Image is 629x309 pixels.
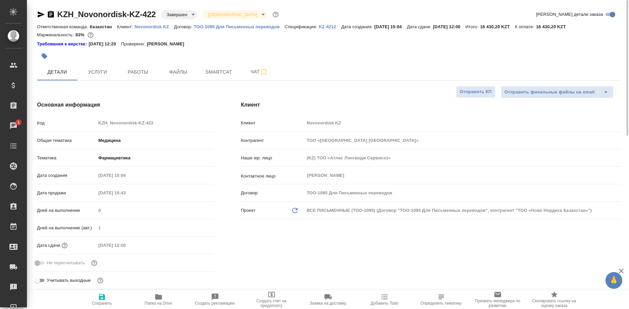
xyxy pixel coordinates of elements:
span: Создать рекламацию [195,301,235,306]
p: [DATE] 15:04 [374,24,407,29]
div: split button [501,86,614,98]
p: Дата создания [37,172,96,179]
a: ТОО-1095 Для Письменных переводов [194,24,285,29]
p: Маржинальность: [37,32,75,37]
span: Добавить Todo [371,301,398,306]
button: 🙏 [605,272,622,289]
p: Ответственная команда: [37,24,90,29]
h4: Основная информация [37,101,214,109]
p: Код [37,120,96,126]
p: Проверено: [121,41,147,47]
a: KZ-4212 [319,24,341,29]
input: Пустое поле [304,136,622,145]
p: 16 430,20 KZT [536,24,571,29]
p: Контактное лицо [241,173,305,180]
button: Выбери, если сб и вс нужно считать рабочими днями для выполнения заказа. [96,276,105,285]
span: Детали [41,68,73,76]
p: [DATE] 12:20 [89,41,121,47]
span: Smartcat [203,68,235,76]
span: Сохранить [92,301,112,306]
button: Добавить Todo [356,290,413,309]
span: Работы [122,68,154,76]
button: Включи, если не хочешь, чтобы указанная дата сдачи изменилась после переставления заказа в 'Подтв... [90,259,99,267]
button: Определить тематику [413,290,469,309]
p: Казахстан [90,24,117,29]
span: 🙏 [608,273,620,287]
span: Не пересчитывать [47,260,85,266]
button: Папка на Drive [130,290,187,309]
button: Скопировать ссылку [47,10,55,18]
p: Проект [241,207,256,214]
input: Пустое поле [96,223,214,233]
input: Пустое поле [96,170,155,180]
span: Призвать менеджера по развитию [474,299,522,308]
span: Чат [243,68,275,76]
button: Отправить финальные файлы на email [501,86,598,98]
input: Пустое поле [304,153,622,163]
button: Призвать менеджера по развитию [469,290,526,309]
div: Медицина [96,135,214,146]
span: Создать счет на предоплату [247,299,296,308]
p: 83% [75,32,86,37]
p: К оплате: [515,24,536,29]
div: ВСЕ ПИСЬМЕННЫЕ (ТОО-1095) (Договор "ТОО-1095 Для Письменных переводов", контрагент "ТОО «Ново Нор... [304,205,622,216]
p: Договор: [174,24,194,29]
span: Папка на Drive [145,301,172,306]
button: Если добавить услуги и заполнить их объемом, то дата рассчитается автоматически [60,241,69,250]
p: 16 430,20 KZT [480,24,515,29]
input: Пустое поле [96,205,214,215]
span: Услуги [81,68,114,76]
a: Требования к верстке: [37,41,89,47]
button: Скопировать ссылку на оценку заказа [526,290,583,309]
button: 366.95 RUB; [86,31,95,39]
span: Заявка на доставку [310,301,346,306]
span: Отправить КП [460,88,492,96]
button: Сохранить [74,290,130,309]
p: Клиент: [117,24,134,29]
button: Отправить КП [456,86,495,98]
span: 1 [13,119,24,126]
span: Определить тематику [421,301,461,306]
button: Заявка на доставку [300,290,356,309]
button: Создать рекламацию [187,290,243,309]
p: Договор [241,190,305,196]
div: Завершен [161,10,197,19]
p: Дата продажи [37,190,96,196]
span: Скопировать ссылку на оценку заказа [530,299,579,308]
input: Пустое поле [304,188,622,198]
input: Пустое поле [96,240,155,250]
p: Наше юр. лицо [241,155,305,161]
p: [DATE] 12:00 [433,24,465,29]
input: Пустое поле [96,118,214,128]
div: Завершен [203,10,267,19]
a: Novonordisk KZ [135,24,174,29]
p: Клиент [241,120,305,126]
div: Фармацевтика [96,152,214,164]
button: Доп статусы указывают на важность/срочность заказа [271,10,280,19]
span: Учитывать выходные [47,277,91,284]
p: Спецификация: [285,24,319,29]
p: Дней на выполнение [37,207,96,214]
button: Создать счет на предоплату [243,290,300,309]
p: Дата создания: [341,24,374,29]
p: [PERSON_NAME] [147,41,189,47]
span: Отправить финальные файлы на email [504,88,595,96]
input: Пустое поле [96,188,155,198]
p: Дата сдачи [37,242,60,249]
button: [DEMOGRAPHIC_DATA] [206,12,259,17]
button: Завершен [165,12,189,17]
h4: Клиент [241,101,622,109]
p: Итого: [465,24,480,29]
p: Тематика [37,155,96,161]
svg: Подписаться [260,68,268,76]
a: 1 [2,117,25,134]
span: [PERSON_NAME] детали заказа [536,11,603,18]
p: Дней на выполнение (авт.) [37,225,96,231]
p: Общая тематика [37,137,96,144]
a: KZH_Novonordisk-KZ-422 [57,10,156,19]
div: Нажми, чтобы открыть папку с инструкцией [37,41,89,47]
button: Добавить тэг [37,49,52,64]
